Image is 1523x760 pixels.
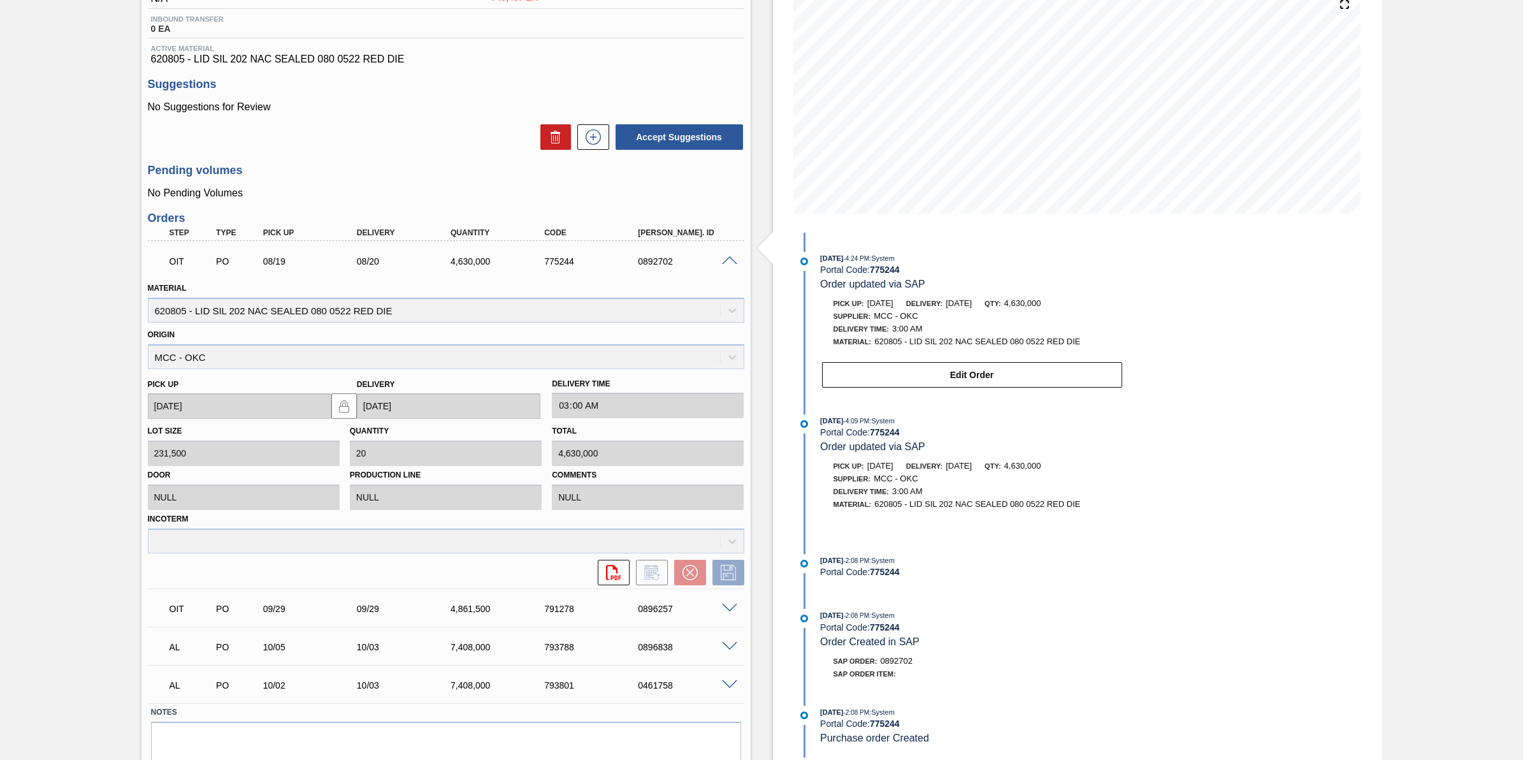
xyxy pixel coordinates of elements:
[541,680,647,691] div: 793801
[541,642,647,652] div: 793788
[170,256,213,267] p: OIT
[820,557,843,564] span: [DATE]
[541,228,647,237] div: Code
[880,656,913,666] span: 0892702
[800,615,808,622] img: atual
[800,420,808,428] img: atual
[820,279,925,289] span: Order updated via SAP
[331,393,357,419] button: locked
[867,461,893,471] span: [DATE]
[820,427,1123,437] div: Portal Code:
[552,427,577,435] label: Total
[870,719,900,729] strong: 775244
[870,567,900,577] strong: 775244
[834,300,864,307] span: Pick up:
[170,642,213,652] p: AL
[260,642,366,652] div: 10/05/2025
[834,462,864,470] span: Pick up:
[820,636,920,647] span: Order Created in SAP
[148,164,744,177] h3: Pending volumes
[869,417,895,425] span: : System
[834,501,872,508] span: Material:
[844,709,870,716] span: - 2:08 PM
[151,15,224,23] span: Inbound Transfer
[552,375,744,393] label: Delivery Time
[151,703,741,722] label: Notes
[800,560,808,567] img: atual
[447,680,554,691] div: 7,408,000
[820,622,1123,632] div: Portal Code:
[635,604,741,614] div: 0896257
[635,680,741,691] div: 0461758
[874,474,918,483] span: MCC - OKC
[213,256,263,267] div: Purchase order
[892,324,923,333] span: 3:00 AM
[166,228,217,237] div: Step
[447,256,554,267] div: 4,630,000
[213,228,263,237] div: Type
[822,362,1122,388] button: Edit Order
[668,560,706,585] div: Cancel Order
[844,612,870,619] span: - 2:08 PM
[834,488,889,495] span: Delivery Time :
[869,557,895,564] span: : System
[166,671,217,699] div: Awaiting Load Composition
[820,611,843,619] span: [DATE]
[874,311,918,321] span: MCC - OKC
[635,228,741,237] div: [PERSON_NAME]. ID
[1004,298,1041,308] span: 4,630,000
[148,212,744,225] h3: Orders
[260,256,366,267] div: 08/19/2025
[870,427,900,437] strong: 775244
[820,733,929,743] span: Purchase order Created
[213,604,263,614] div: Purchase order
[946,298,972,308] span: [DATE]
[447,228,554,237] div: Quantity
[870,622,900,632] strong: 775244
[874,499,1080,509] span: 620805 - LID SIL 202 NAC SEALED 080 0522 RED DIE
[834,312,871,320] span: Supplier:
[985,462,1000,470] span: Qty:
[906,300,942,307] span: Delivery:
[541,256,647,267] div: 775244
[151,24,224,34] span: 0 EA
[541,604,647,614] div: 791278
[834,338,872,346] span: Material:
[350,427,389,435] label: Quantity
[260,604,366,614] div: 09/29/2025
[616,124,743,150] button: Accept Suggestions
[213,680,263,691] div: Purchase order
[874,337,1080,346] span: 620805 - LID SIL 202 NAC SEALED 080 0522 RED DIE
[166,633,217,661] div: Awaiting Load Composition
[151,54,741,65] span: 620805 - LID SIL 202 NAC SEALED 080 0522 RED DIE
[357,393,540,419] input: mm/dd/yyyy
[354,642,460,652] div: 10/03/2025
[571,124,609,150] div: New suggestion
[260,680,366,691] div: 10/02/2025
[148,380,179,389] label: Pick up
[800,258,808,265] img: atual
[869,611,895,619] span: : System
[946,461,972,471] span: [DATE]
[170,604,213,614] p: OIT
[1004,461,1041,471] span: 4,630,000
[357,380,395,389] label: Delivery
[869,708,895,716] span: : System
[985,300,1000,307] span: Qty:
[148,187,744,199] p: No Pending Volumes
[834,325,889,333] span: Delivery Time :
[867,298,893,308] span: [DATE]
[844,418,870,425] span: - 4:09 PM
[354,680,460,691] div: 10/03/2025
[354,228,460,237] div: Delivery
[350,466,542,485] label: Production Line
[552,466,744,485] label: Comments
[354,256,460,267] div: 08/20/2025
[151,45,741,52] span: Active Material
[869,254,895,262] span: : System
[820,254,843,262] span: [DATE]
[354,604,460,614] div: 09/29/2025
[148,393,331,419] input: mm/dd/yyyy
[336,398,352,414] img: locked
[820,567,1123,577] div: Portal Code:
